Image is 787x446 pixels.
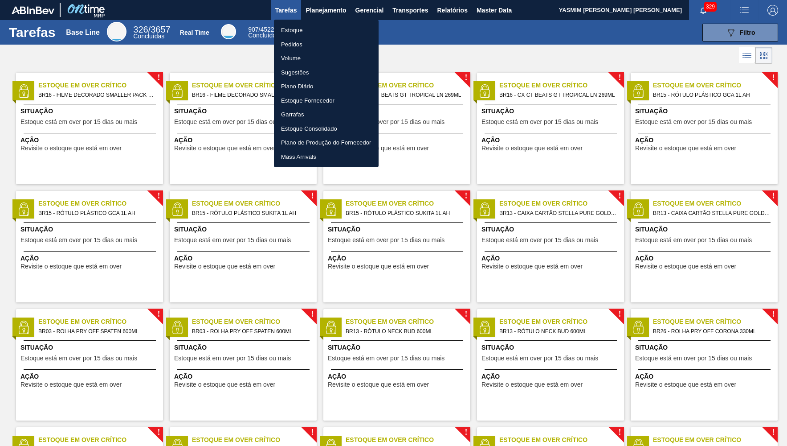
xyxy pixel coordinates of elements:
[274,51,379,66] a: Volume
[274,107,379,122] a: Garrafas
[274,150,379,164] a: Mass Arrivals
[274,23,379,37] a: Estoque
[274,122,379,136] a: Estoque Consolidado
[274,136,379,150] a: Plano de Produção do Fornecedor
[274,37,379,52] a: Pedidos
[274,94,379,108] a: Estoque Fornecedor
[274,79,379,94] a: Plano Diário
[274,66,379,80] a: Sugestões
